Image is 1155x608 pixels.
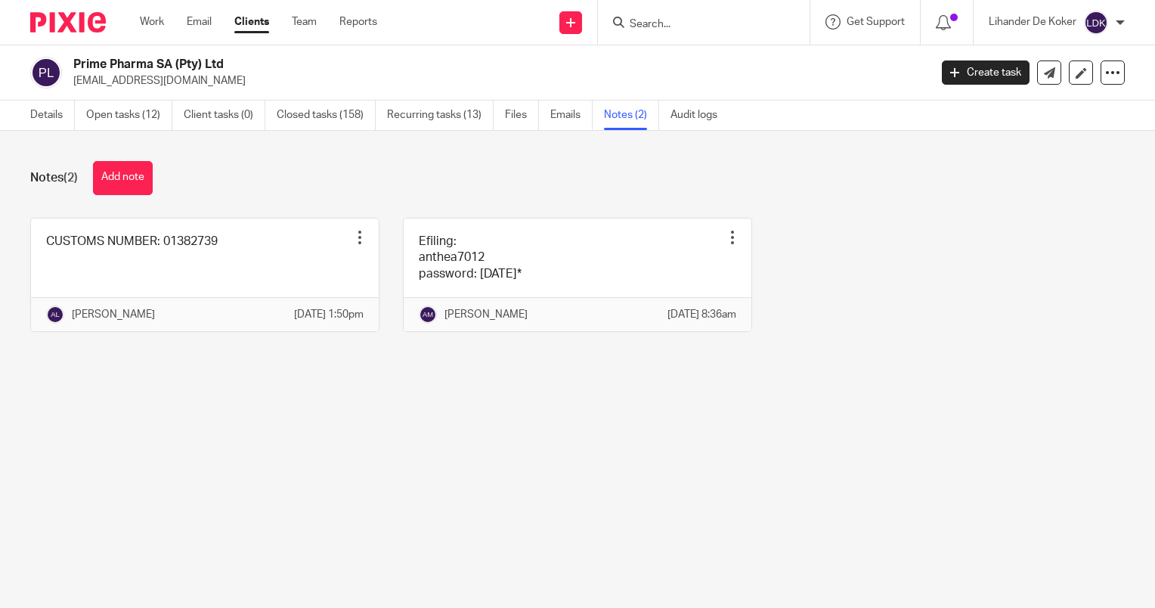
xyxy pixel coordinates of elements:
span: Get Support [847,17,905,27]
a: Audit logs [670,101,729,130]
input: Search [628,18,764,32]
a: Email [187,14,212,29]
a: Emails [550,101,593,130]
a: Recurring tasks (13) [387,101,494,130]
p: [EMAIL_ADDRESS][DOMAIN_NAME] [73,73,919,88]
span: (2) [63,172,78,184]
a: Client tasks (0) [184,101,265,130]
a: Files [505,101,539,130]
a: Clients [234,14,269,29]
img: svg%3E [30,57,62,88]
h1: Notes [30,170,78,186]
a: Closed tasks (158) [277,101,376,130]
p: [DATE] 1:50pm [294,307,364,322]
img: svg%3E [46,306,64,324]
p: Lihander De Koker [989,14,1076,29]
p: [PERSON_NAME] [444,307,528,322]
button: Add note [93,161,153,195]
a: Open tasks (12) [86,101,172,130]
img: svg%3E [1084,11,1108,35]
h2: Prime Pharma SA (Pty) Ltd [73,57,750,73]
p: [PERSON_NAME] [72,307,155,322]
a: Team [292,14,317,29]
a: Create task [942,60,1030,85]
a: Edit client [1069,60,1093,85]
a: Send new email [1037,60,1061,85]
a: Notes (2) [604,101,659,130]
img: Pixie [30,12,106,33]
a: Work [140,14,164,29]
a: Details [30,101,75,130]
p: [DATE] 8:36am [667,307,736,322]
img: svg%3E [419,306,437,324]
a: Reports [339,14,377,29]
